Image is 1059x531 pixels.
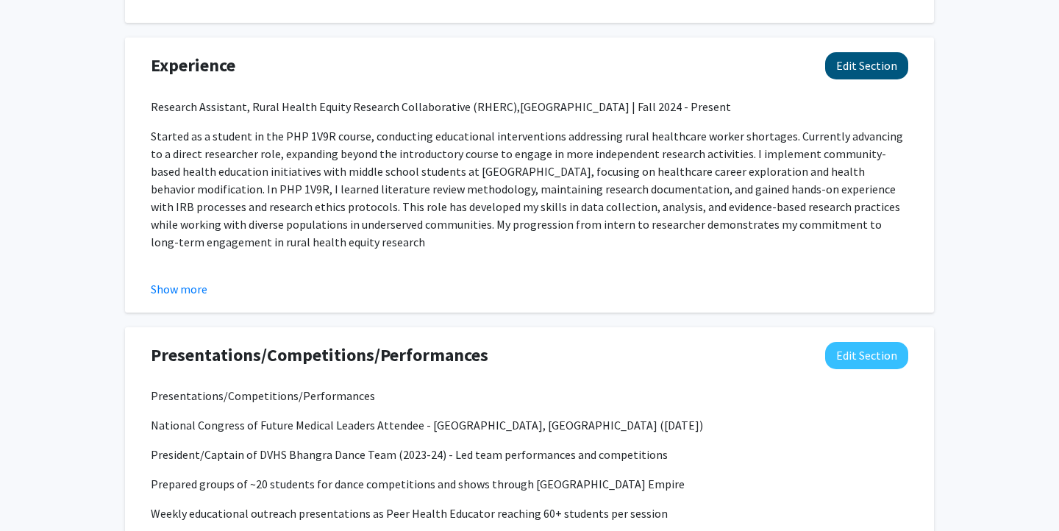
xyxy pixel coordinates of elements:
button: Show more [151,280,207,298]
button: Edit Experience [825,52,908,79]
span: Experience [151,52,235,79]
p: Presentations/Competitions/Performances [151,387,908,405]
span: Presentations/Competitions/Performances [151,342,488,368]
p: Research Assistant, Rural Health Equity Research Collaborative (RHERC), [151,98,908,115]
iframe: Chat [11,465,63,520]
p: President/Captain of DVHS Bhangra Dance Team (2023-24) - Led team performances and competitions [151,446,908,463]
p: Prepared groups of ~20 students for dance competitions and shows through [GEOGRAPHIC_DATA] Empire [151,475,908,493]
p: Started as a student in the PHP 1V9R course, conducting educational interventions addressing rura... [151,127,908,251]
span: [GEOGRAPHIC_DATA] | Fall 2024 - Present [520,99,731,114]
p: National Congress of Future Medical Leaders Attendee - [GEOGRAPHIC_DATA], [GEOGRAPHIC_DATA] ([DATE]) [151,416,908,434]
button: Edit Presentations/Competitions/Performances [825,342,908,369]
p: Weekly educational outreach presentations as Peer Health Educator reaching 60+ students per session [151,505,908,522]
